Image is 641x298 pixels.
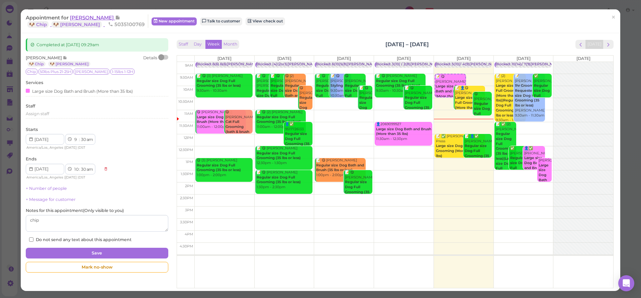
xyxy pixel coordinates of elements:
span: 10:30am [178,99,193,104]
span: × [611,13,616,22]
button: Staff [177,40,190,49]
div: 📝 😋 [PERSON_NAME] 9:30am - 10:30am [270,74,291,123]
span: 11:30am [179,124,193,128]
div: 👤✅ 9517726133 11:30am - 12:30pm [285,122,312,161]
b: Regular size Dog Full Grooming (35 lbs or less) [271,83,289,112]
span: 50lbs Plus 21-25H [38,69,73,75]
div: Mark no-show [26,262,168,273]
button: prev [575,40,586,49]
label: Do not send any text about this appointment [29,237,131,243]
b: Regular size Dog Full Grooming (35 lbs or less) [197,79,241,88]
b: Styling [331,83,343,88]
div: | | [26,145,100,151]
b: Regular size Dog Full Grooming (35 lbs or less) [474,101,492,130]
a: 🐶 Chip [27,21,49,28]
span: [DATE] [397,56,411,61]
span: 1-15lbs 1-12H [110,69,134,75]
a: 🐶 Chip [27,61,45,67]
div: 😋 [PERSON_NAME] 10:15am - 11:15am [474,92,492,141]
b: Regular size Dog Full Grooming (35 lbs or less) [359,95,377,134]
b: Regular size Dog Bath and Brush (35 lbs or less) [299,95,313,139]
input: Do not send any text about this appointment [29,237,33,242]
b: Regular size Dog Bath and Brush (35 lbs or less) [316,163,364,172]
a: + Message for customer [26,197,76,202]
b: Regular size Dog Full Grooming (35 lbs or less) [376,79,420,88]
b: Regular size Dog Full Grooming (35 lbs or less) [345,83,363,112]
div: Appointment for [26,14,148,28]
div: 📝 [PERSON_NAME] [PERSON_NAME] 9:30am - 11:30am [515,74,545,118]
span: [DATE] [517,56,531,61]
span: [DATE] [65,175,77,179]
span: [PERSON_NAME] [70,14,115,21]
div: 😋 [PERSON_NAME] 11:00am - 12:00pm [225,110,253,149]
b: Large size Dog Bath and Brush (More than 35 lbs) [524,156,544,180]
span: 1pm [186,160,193,164]
button: Month [221,40,239,49]
div: Open Intercom Messenger [618,275,634,291]
div: ✅ [PERSON_NAME] 12:30pm - 1:30pm [510,146,531,195]
span: 3pm [185,208,193,212]
span: Note [115,14,120,21]
div: 📝 ✅ [PERSON_NAME] Press Lulu 12:00pm - 1:00pm [436,134,485,168]
div: Blocked: 6(10)5(8)[PERSON_NAME],[PERSON_NAME] • appointment [316,62,438,67]
label: Staff [26,103,35,109]
span: Chip [26,69,37,75]
span: 3:30pm [180,220,193,224]
div: 👤✅ [PHONE_NUMBER] 12:30pm - 1:30pm [524,146,545,190]
b: Regular size Dog Full Grooming (35 lbs or less) [510,156,528,184]
div: Blocked: 5(10)/ 4(9)[PERSON_NAME] • appointment [436,62,527,67]
div: Large size Dog Bath and Brush (More than 35 lbs) [26,87,133,94]
span: [PERSON_NAME] [26,55,63,60]
div: 📝 😋 [PERSON_NAME] 9:30am - 10:30am [330,74,351,98]
div: 👤2069099927 11:30am - 12:30pm [376,122,432,142]
b: Regular size Dog Full Grooming (35 lbs or less) [465,144,489,163]
button: Save [26,248,168,258]
div: 📝 😋 [PERSON_NAME] [PERSON_NAME] 9:30am - 10:30am [256,74,277,128]
b: Regular size Dog Bath and Brush (35 lbs or less) [285,83,304,107]
span: 11am [184,111,193,116]
b: Regular size Dog Full Grooming (35 lbs or less)|Large size Dog Full Grooming (More than 35 lbs) [496,132,516,185]
label: Services [26,80,43,86]
span: Note [63,55,67,60]
span: [DATE] [277,56,291,61]
div: 📝 👤✅ [PERSON_NAME] Full grooming shower and haircut / [PERSON_NAME] 12:00pm - 1:00pm [464,134,492,193]
div: 📝 😋 [PERSON_NAME] 12:30pm - 1:30pm [256,146,312,166]
div: 📝 😋 [PERSON_NAME] chip 9:30am - 10:30am [435,74,465,119]
span: 4pm [185,232,193,236]
a: + Number of people [26,186,67,191]
span: America/Los_Angeles [26,145,63,150]
span: [DATE] [576,56,590,61]
div: [PERSON_NAME] 1:00pm - 2:00pm [538,158,552,222]
b: Regular size Dog Full Grooming (35 lbs or less) [285,132,309,151]
b: Regular size Dog Full Grooming (35 lbs or less) [257,88,275,117]
div: 📝 (2) [PERSON_NAME] 9:30am - 11:30am [495,74,526,123]
b: Large size Dog Bath and Brush (More than 35 lbs) [197,115,241,124]
label: Notes for this appointment ( Only visible to you ) [26,208,124,214]
b: Large size Dog Full Grooming (More than 35 lbs) [455,95,482,115]
div: 📝 😋 [PERSON_NAME] db / upland store 10:00am - 11:00am [359,86,372,164]
div: Blocked: 10(14)/ 7(9)[PERSON_NAME] • appointment [495,62,588,67]
div: 📝 😋 [PERSON_NAME] 1:00pm - 2:00pm [316,158,365,178]
div: 😋 (3) [PERSON_NAME] 1:00pm - 2:00pm [196,158,253,178]
span: DST [79,175,85,179]
span: America/Los_Angeles [26,175,63,179]
b: Large size Dog Bath and Brush (More than 35 lbs) [436,84,463,103]
b: Large size Dog Full Grooming (More than 35 lbs) [436,144,480,158]
div: 😋 [PERSON_NAME] 9:30am - 10:30am [345,74,366,123]
h2: [DATE] – [DATE] [385,41,429,48]
span: [DATE] [337,56,351,61]
div: Completed at [DATE] 09:29am [26,38,168,52]
div: ✅ [PERSON_NAME] 9:30am - 10:30am [534,74,552,123]
div: Blocked: 6(6) 6(6)[PERSON_NAME] • appointment [196,62,285,67]
b: Regular size Dog Full Grooming (35 lbs or less) [257,175,301,184]
span: [DATE] [65,145,77,150]
div: 📝 😋 [PERSON_NAME] 1:30pm - 2:30pm [256,170,312,190]
b: Regular size Dog Full Grooming (35 lbs or less) [316,83,334,112]
button: [DATE] [585,40,604,49]
b: Large size Dog Full Grooming (More than 35 lbs)|Regular size Dog Full Grooming (35 lbs or less) [496,83,525,117]
b: Regular size Dog Full Grooming (35 lbs or less) [534,83,552,112]
b: Large size Dog Bath and Brush (More than 35 lbs) [539,163,550,207]
b: Cat Full Grooming (bath & brush plus haircut) [225,120,249,139]
a: 🐶 [PERSON_NAME] [52,21,102,28]
div: 📝 😋 (3) [PERSON_NAME] 9:30am - 10:30am [196,74,253,93]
